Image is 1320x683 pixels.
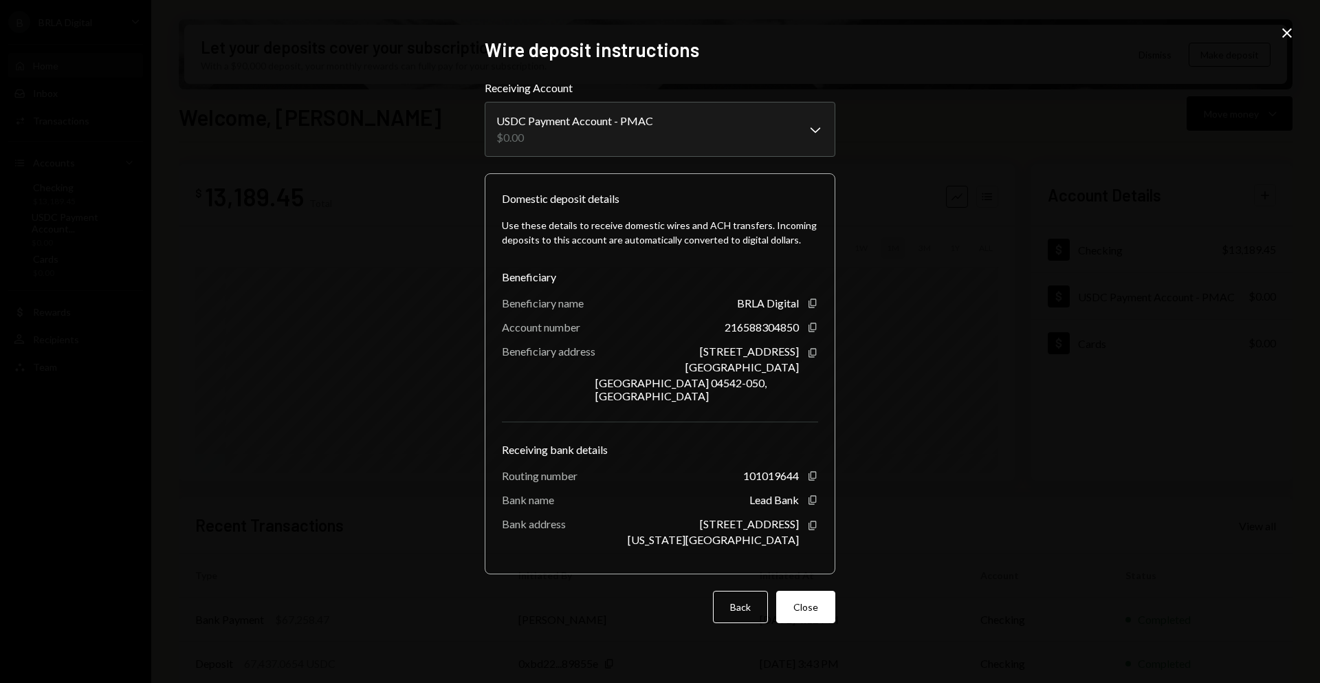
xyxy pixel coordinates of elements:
[743,469,799,482] div: 101019644
[700,345,799,358] div: [STREET_ADDRESS]
[737,296,799,310] div: BRLA Digital
[595,376,799,402] div: [GEOGRAPHIC_DATA] 04542-050, [GEOGRAPHIC_DATA]
[700,517,799,530] div: [STREET_ADDRESS]
[502,517,566,530] div: Bank address
[502,191,619,207] div: Domestic deposit details
[776,591,835,623] button: Close
[502,469,577,482] div: Routing number
[485,36,835,63] h2: Wire deposit instructions
[485,102,835,157] button: Receiving Account
[485,80,835,96] label: Receiving Account
[685,360,799,373] div: [GEOGRAPHIC_DATA]
[502,218,818,247] div: Use these details to receive domestic wires and ACH transfers. Incoming deposits to this account ...
[502,321,580,334] div: Account number
[628,533,799,546] div: [US_STATE][GEOGRAPHIC_DATA]
[713,591,768,623] button: Back
[502,296,584,310] div: Beneficiary name
[502,442,818,458] div: Receiving bank details
[502,269,818,285] div: Beneficiary
[502,493,554,506] div: Bank name
[749,493,799,506] div: Lead Bank
[502,345,595,358] div: Beneficiary address
[725,321,799,334] div: 216588304850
